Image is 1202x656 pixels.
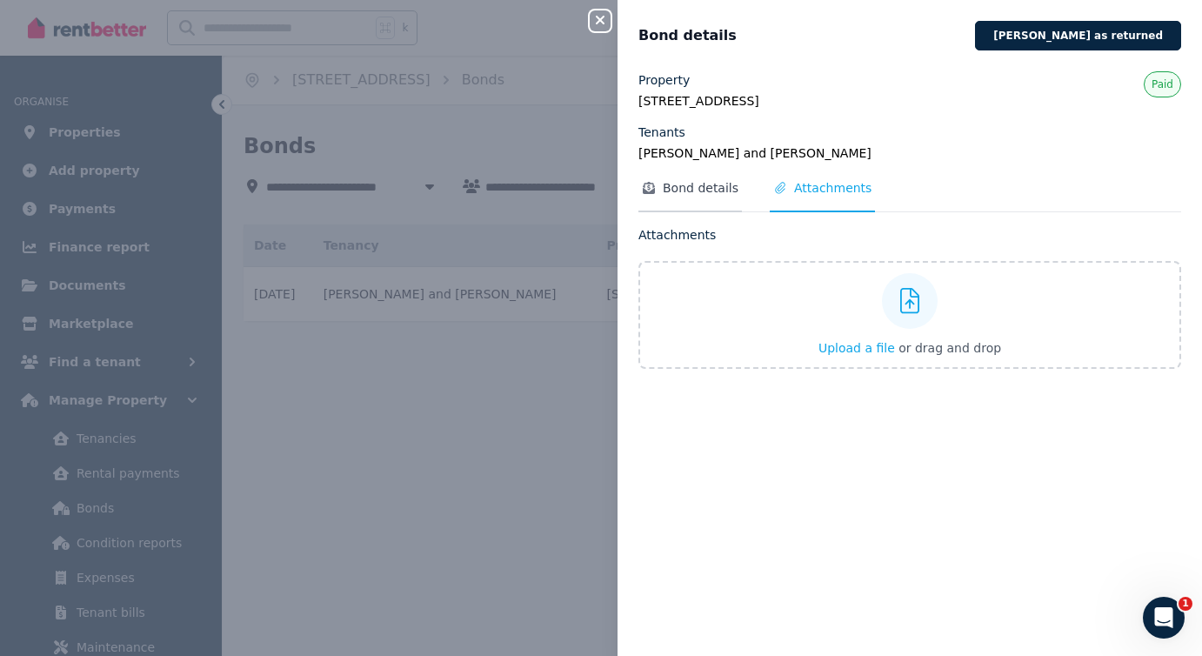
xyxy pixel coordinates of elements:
[818,339,1001,357] button: Upload a file or drag and drop
[638,226,1181,244] p: Attachments
[638,144,1181,162] legend: [PERSON_NAME] and [PERSON_NAME]
[638,124,685,141] label: Tenants
[975,21,1181,50] button: [PERSON_NAME] as returned
[638,25,737,46] span: Bond details
[1152,77,1173,91] span: Paid
[638,71,690,89] label: Property
[818,341,895,355] span: Upload a file
[638,92,1181,110] legend: [STREET_ADDRESS]
[1179,597,1192,611] span: 1
[1143,597,1185,639] iframe: Intercom live chat
[638,179,1181,212] nav: Tabs
[898,341,1001,355] span: or drag and drop
[794,179,871,197] span: Attachments
[663,179,738,197] span: Bond details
